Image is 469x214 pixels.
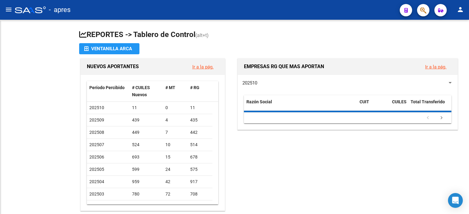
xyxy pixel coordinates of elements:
div: 11 [190,104,210,111]
datatable-header-cell: CUIT [357,95,390,116]
span: Total Transferido [411,99,445,104]
span: 202502 [89,204,104,209]
span: 202509 [89,117,104,122]
div: 959 [132,178,160,185]
span: CUILES [392,99,407,104]
div: Open Intercom Messenger [448,193,463,208]
div: 72 [165,191,185,198]
div: 13.960 [132,203,160,210]
div: 439 [132,117,160,124]
div: 449 [132,129,160,136]
span: Período Percibido [89,85,125,90]
mat-icon: menu [5,6,12,13]
h1: REPORTES -> Tablero de Control [79,30,459,40]
datatable-header-cell: Total Transferido [408,95,451,116]
span: - apres [49,3,70,17]
div: 678 [190,154,210,161]
span: 202505 [89,167,104,172]
span: # MT [165,85,175,90]
span: 202506 [89,154,104,159]
span: EMPRESAS RG QUE MAS APORTAN [244,64,324,69]
div: 2.561 [165,203,185,210]
div: 0 [165,104,185,111]
div: 42 [165,178,185,185]
datatable-header-cell: # CUILES Nuevos [130,81,163,101]
div: 7 [165,129,185,136]
span: 202504 [89,179,104,184]
span: 202508 [89,130,104,135]
span: # CUILES Nuevos [132,85,150,97]
div: 780 [132,191,160,198]
span: (alt+t) [195,32,209,38]
div: 11.399 [190,203,210,210]
span: Razón Social [246,99,272,104]
button: Ir a la pág. [420,61,451,72]
div: Ventanilla ARCA [84,43,134,54]
div: 24 [165,166,185,173]
a: go to next page [436,115,447,121]
datatable-header-cell: # RG [188,81,212,101]
div: 514 [190,141,210,148]
span: 202507 [89,142,104,147]
div: 11 [132,104,160,111]
div: 575 [190,166,210,173]
mat-icon: person [457,6,464,13]
div: 693 [132,154,160,161]
a: Ir a la pág. [192,64,214,70]
div: 10 [165,141,185,148]
datatable-header-cell: Período Percibido [87,81,130,101]
datatable-header-cell: Razón Social [244,95,357,116]
datatable-header-cell: # MT [163,81,188,101]
a: go to previous page [422,115,434,121]
div: 4 [165,117,185,124]
div: 599 [132,166,160,173]
div: 15 [165,154,185,161]
button: Ventanilla ARCA [79,43,139,54]
div: 917 [190,178,210,185]
span: 202510 [242,80,257,86]
datatable-header-cell: CUILES [390,95,408,116]
div: 708 [190,191,210,198]
span: CUIT [360,99,369,104]
div: 435 [190,117,210,124]
span: NUEVOS APORTANTES [87,64,139,69]
span: 202510 [89,105,104,110]
a: Ir a la pág. [425,64,446,70]
button: Ir a la pág. [187,61,219,72]
div: 442 [190,129,210,136]
span: # RG [190,85,199,90]
span: 202503 [89,191,104,196]
div: 524 [132,141,160,148]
